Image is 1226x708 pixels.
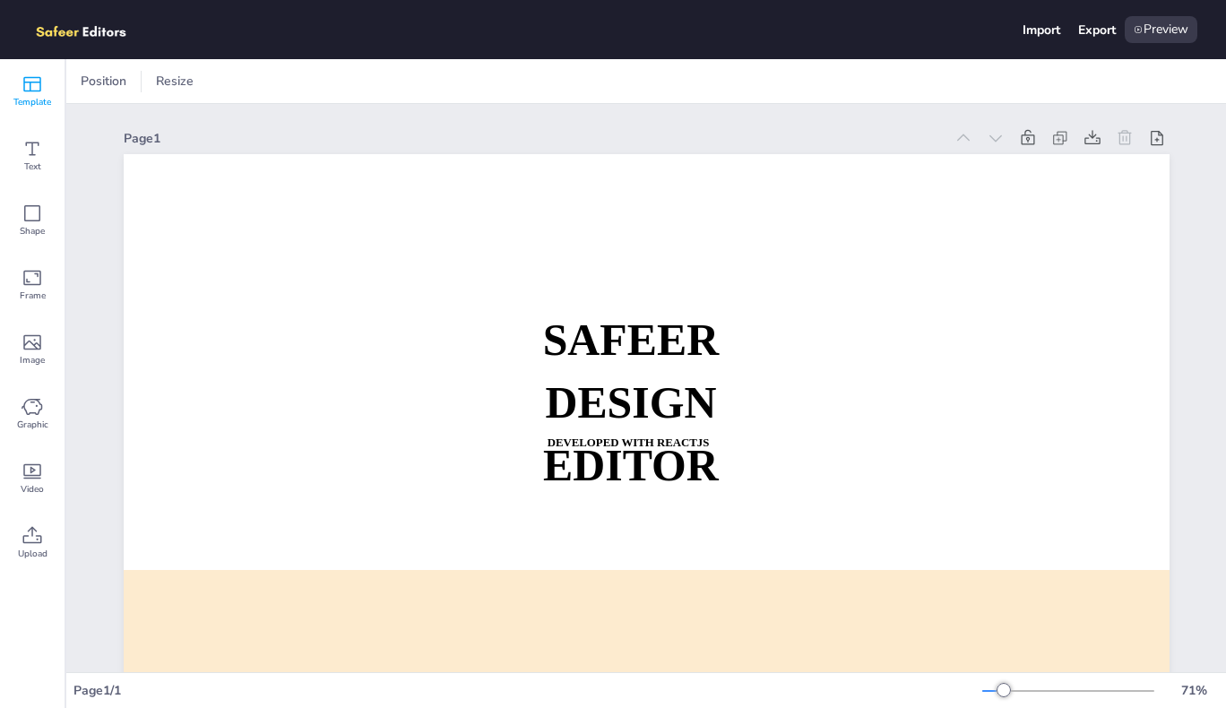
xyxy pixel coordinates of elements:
div: Preview [1125,16,1197,43]
div: Import [1023,22,1060,39]
span: Image [20,353,45,367]
span: Frame [20,289,46,303]
span: Text [24,160,41,174]
div: Page 1 / 1 [73,682,982,699]
span: Graphic [17,418,48,432]
span: Template [13,95,51,109]
span: Upload [18,547,47,561]
span: Shape [20,224,45,238]
span: Resize [152,73,197,90]
span: Position [77,73,130,90]
strong: DESIGN EDITOR [543,378,719,489]
div: Page 1 [124,130,944,147]
img: logo.png [29,16,152,43]
div: Export [1078,22,1116,39]
strong: SAFEER [542,315,718,365]
strong: DEVELOPED WITH REACTJS [547,436,709,449]
span: Video [21,482,44,496]
div: 71 % [1172,682,1215,699]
